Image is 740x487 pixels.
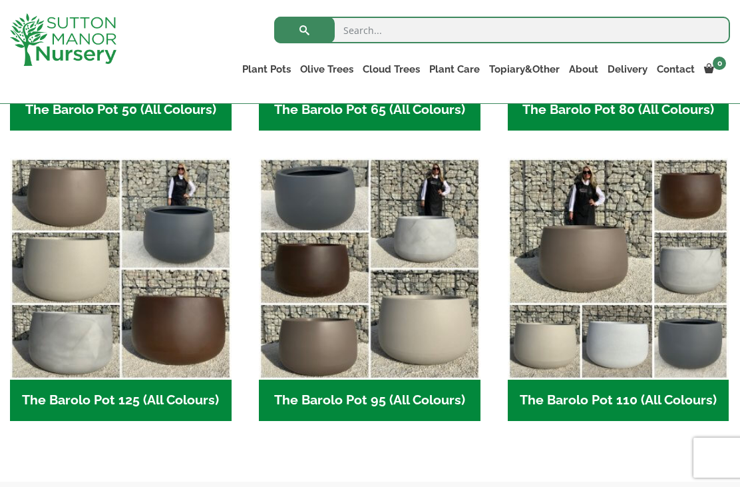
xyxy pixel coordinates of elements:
[259,158,480,420] a: Visit product category The Barolo Pot 95 (All Colours)
[10,380,232,421] h2: The Barolo Pot 125 (All Colours)
[259,380,480,421] h2: The Barolo Pot 95 (All Colours)
[713,57,726,70] span: 0
[425,60,484,79] a: Plant Care
[508,158,729,420] a: Visit product category The Barolo Pot 110 (All Colours)
[484,60,564,79] a: Topiary&Other
[295,60,358,79] a: Olive Trees
[508,158,729,380] img: The Barolo Pot 110 (All Colours)
[10,89,232,131] h2: The Barolo Pot 50 (All Colours)
[10,158,232,420] a: Visit product category The Barolo Pot 125 (All Colours)
[238,60,295,79] a: Plant Pots
[259,158,480,380] img: The Barolo Pot 95 (All Colours)
[358,60,425,79] a: Cloud Trees
[564,60,603,79] a: About
[259,89,480,131] h2: The Barolo Pot 65 (All Colours)
[10,158,232,380] img: The Barolo Pot 125 (All Colours)
[603,60,652,79] a: Delivery
[10,13,116,66] img: logo
[508,380,729,421] h2: The Barolo Pot 110 (All Colours)
[699,60,730,79] a: 0
[508,89,729,131] h2: The Barolo Pot 80 (All Colours)
[274,17,730,43] input: Search...
[652,60,699,79] a: Contact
